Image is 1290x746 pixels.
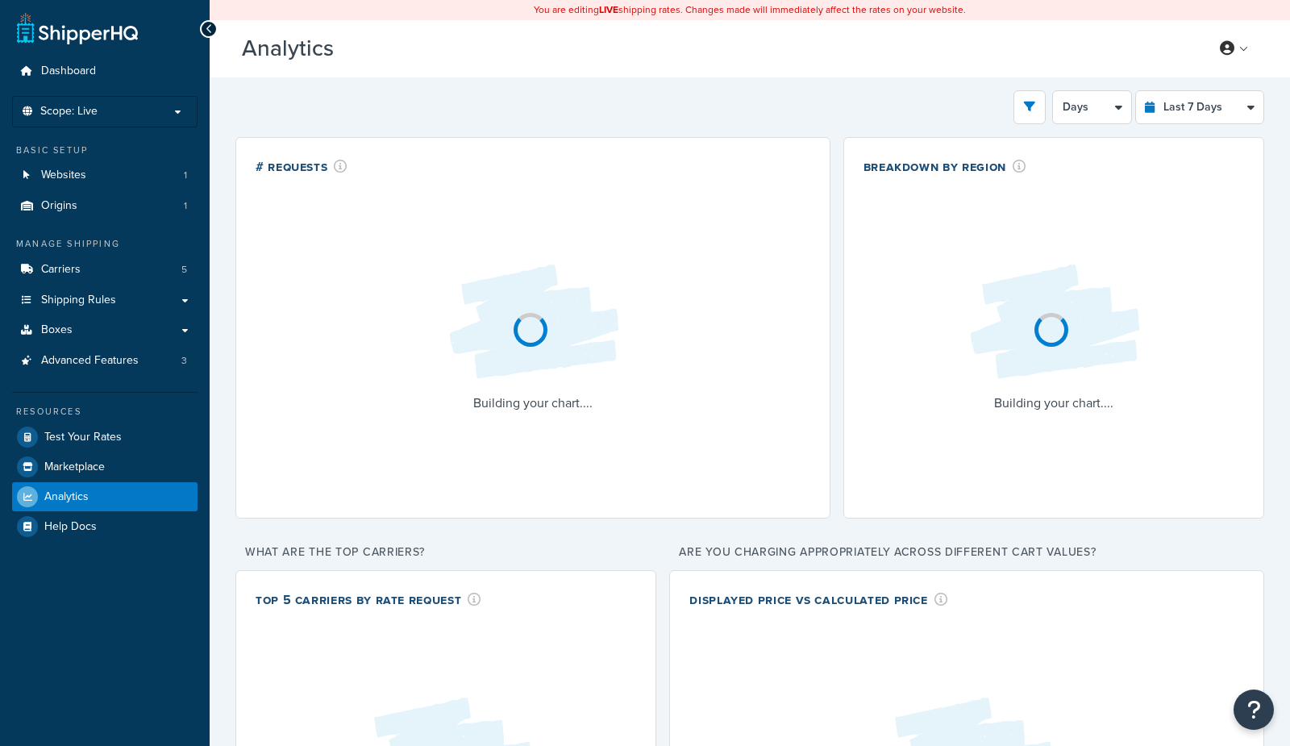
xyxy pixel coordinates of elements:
span: Beta [338,42,393,60]
span: Origins [41,199,77,213]
p: What are the top carriers? [235,541,656,564]
span: Marketplace [44,461,105,474]
div: Resources [12,405,198,419]
a: Marketplace [12,452,198,481]
span: 1 [184,199,187,213]
span: Test Your Rates [44,431,122,444]
span: Dashboard [41,65,96,78]
a: Origins1 [12,191,198,221]
div: # Requests [256,157,347,176]
span: 1 [184,169,187,182]
div: Breakdown by Region [863,157,1026,176]
span: Boxes [41,323,73,337]
li: Carriers [12,255,198,285]
li: Advanced Features [12,346,198,376]
button: Open Resource Center [1234,690,1274,730]
a: Test Your Rates [12,423,198,452]
h3: Analytics [242,36,1184,61]
button: open filter drawer [1013,90,1046,124]
span: Scope: Live [40,105,98,119]
p: Building your chart.... [957,392,1151,415]
div: Displayed Price vs Calculated Price [689,590,947,609]
span: Analytics [44,490,89,504]
span: 5 [181,263,187,277]
div: Basic Setup [12,144,198,157]
a: Shipping Rules [12,285,198,315]
div: Manage Shipping [12,237,198,251]
p: Are you charging appropriately across different cart values? [669,541,1264,564]
div: Top 5 Carriers by Rate Request [256,590,481,609]
b: LIVE [599,2,618,17]
a: Dashboard [12,56,198,86]
span: Shipping Rules [41,294,116,307]
span: Advanced Features [41,354,139,368]
a: Advanced Features3 [12,346,198,376]
span: Carriers [41,263,81,277]
a: Analytics [12,482,198,511]
a: Carriers5 [12,255,198,285]
img: Loading... [436,252,630,392]
img: Loading... [957,252,1151,392]
li: Origins [12,191,198,221]
p: Building your chart.... [436,392,630,415]
a: Help Docs [12,512,198,541]
span: Help Docs [44,520,97,534]
li: Websites [12,160,198,190]
span: Websites [41,169,86,182]
a: Websites1 [12,160,198,190]
a: Boxes [12,315,198,345]
span: 3 [181,354,187,368]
